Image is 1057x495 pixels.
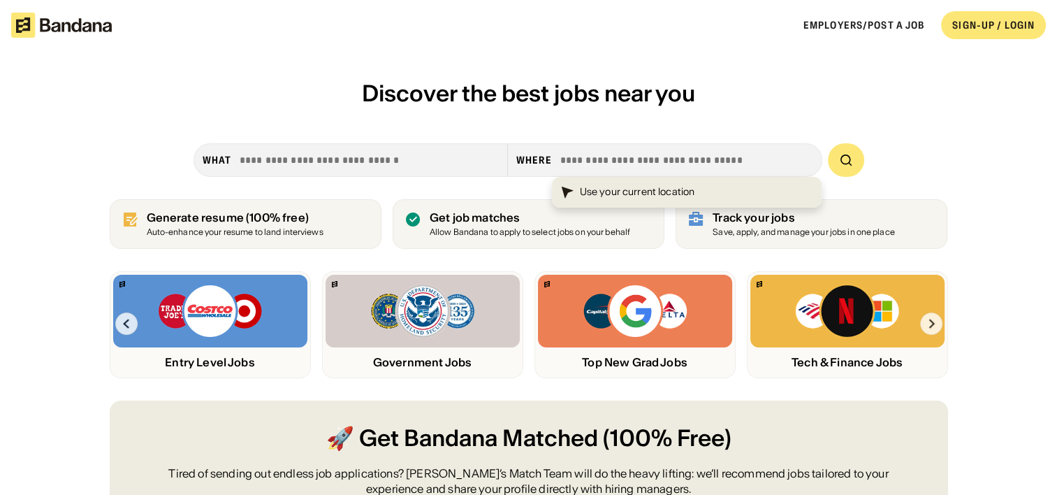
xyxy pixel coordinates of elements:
[110,199,381,249] a: Generate resume (100% free)Auto-enhance your resume to land interviews
[544,281,550,287] img: Bandana logo
[713,228,895,237] div: Save, apply, and manage your jobs in one place
[920,313,942,335] img: Right Arrow
[326,356,520,369] div: Government Jobs
[326,423,598,454] span: 🚀 Get Bandana Matched
[113,356,307,369] div: Entry Level Jobs
[747,271,948,378] a: Bandana logoBank of America, Netflix, Microsoft logosTech & Finance Jobs
[119,281,125,287] img: Bandana logo
[534,271,736,378] a: Bandana logoCapital One, Google, Delta logosTop New Grad Jobs
[580,185,695,199] div: Use your current location
[713,211,895,224] div: Track your jobs
[757,281,762,287] img: Bandana logo
[370,283,476,339] img: FBI, DHS, MWRD logos
[362,79,695,108] span: Discover the best jobs near you
[115,313,138,335] img: Left Arrow
[794,283,900,339] img: Bank of America, Netflix, Microsoft logos
[582,283,688,339] img: Capital One, Google, Delta logos
[603,423,731,454] span: (100% Free)
[332,281,337,287] img: Bandana logo
[538,356,732,369] div: Top New Grad Jobs
[147,211,323,224] div: Generate resume
[147,228,323,237] div: Auto-enhance your resume to land interviews
[952,19,1035,31] div: SIGN-UP / LOGIN
[203,154,231,166] div: what
[750,356,945,369] div: Tech & Finance Jobs
[430,211,630,224] div: Get job matches
[11,13,112,38] img: Bandana logotype
[157,283,263,339] img: Trader Joe’s, Costco, Target logos
[110,271,311,378] a: Bandana logoTrader Joe’s, Costco, Target logosEntry Level Jobs
[322,271,523,378] a: Bandana logoFBI, DHS, MWRD logosGovernment Jobs
[246,210,309,224] span: (100% free)
[516,154,552,166] div: Where
[676,199,947,249] a: Track your jobs Save, apply, and manage your jobs in one place
[803,19,924,31] a: Employers/Post a job
[393,199,664,249] a: Get job matches Allow Bandana to apply to select jobs on your behalf
[430,228,630,237] div: Allow Bandana to apply to select jobs on your behalf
